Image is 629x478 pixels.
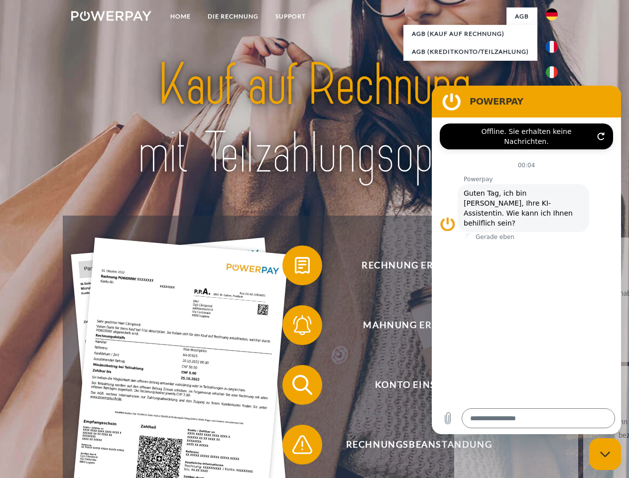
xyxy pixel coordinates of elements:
span: Konto einsehen [297,365,541,405]
iframe: Schaltfläche zum Öffnen des Messaging-Fensters; Konversation läuft [589,438,621,470]
a: AGB (Kauf auf Rechnung) [403,25,537,43]
img: qb_bill.svg [290,253,315,278]
a: AGB (Kreditkonto/Teilzahlung) [403,43,537,61]
button: Rechnung erhalten? [282,245,541,285]
img: de [546,8,558,20]
img: title-powerpay_de.svg [95,48,534,191]
img: logo-powerpay-white.svg [71,11,151,21]
iframe: Messaging-Fenster [432,86,621,434]
span: Mahnung erhalten? [297,305,541,345]
span: Rechnungsbeanstandung [297,425,541,465]
img: qb_bell.svg [290,313,315,338]
a: SUPPORT [267,7,314,25]
img: fr [546,41,558,53]
a: DIE RECHNUNG [199,7,267,25]
button: Mahnung erhalten? [282,305,541,345]
img: it [546,66,558,78]
a: Home [162,7,199,25]
img: qb_search.svg [290,372,315,397]
button: Rechnungsbeanstandung [282,425,541,465]
a: agb [506,7,537,25]
img: qb_warning.svg [290,432,315,457]
button: Konto einsehen [282,365,541,405]
span: Rechnung erhalten? [297,245,541,285]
